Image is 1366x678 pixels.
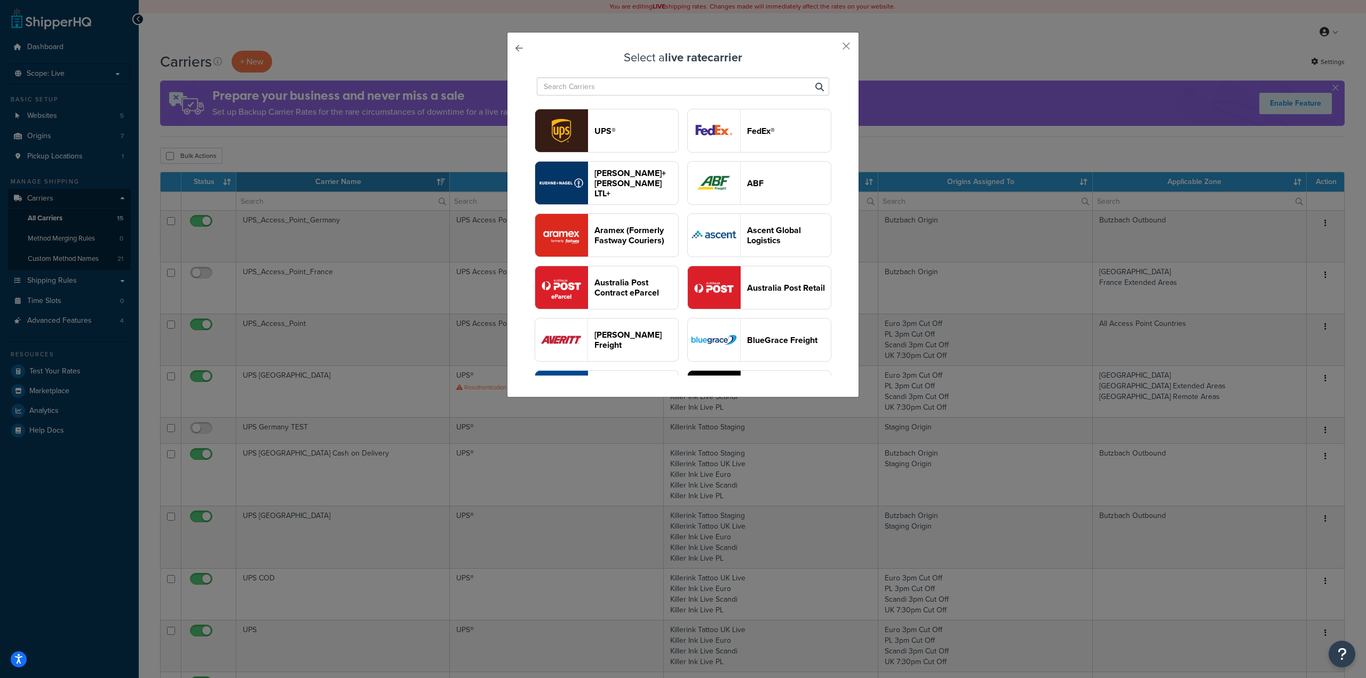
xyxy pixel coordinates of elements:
header: [PERSON_NAME]+[PERSON_NAME] LTL+ [594,168,678,198]
header: Australia Post Retail [747,283,831,293]
img: reTransFreight logo [535,162,587,204]
img: eParcel logo [535,266,587,309]
header: Aramex (Formerly Fastway Couriers) [594,225,678,245]
img: ups logo [535,109,587,152]
button: ups logoUPS® [535,109,679,153]
button: eParcel logoAustralia Post Contract eParcel [535,266,679,309]
button: fastwayv2 logoAramex (Formerly Fastway Couriers) [535,213,679,257]
img: fedEx logo [688,109,740,152]
strong: live rate carrier [665,49,742,66]
button: abfFreight logoABF [687,161,831,205]
img: canadaPost logo [535,371,587,413]
header: BlueGrace Freight [747,335,831,345]
button: ausPost logoAustralia Post Retail [687,266,831,309]
button: customCoFreight logo [687,370,831,414]
input: Search Carriers [537,77,829,95]
header: UPS® [594,126,678,136]
img: ausPost logo [688,266,740,309]
header: Ascent Global Logistics [747,225,831,245]
img: averittFreight logo [535,318,587,361]
button: canadaPost logo [535,370,679,414]
header: ABF [747,178,831,188]
header: [PERSON_NAME] Freight [594,330,678,350]
img: fastwayv2 logo [535,214,587,257]
header: Australia Post Contract eParcel [594,277,678,298]
button: reTransFreight logo[PERSON_NAME]+[PERSON_NAME] LTL+ [535,161,679,205]
button: bluegraceFreight logoBlueGrace Freight [687,318,831,362]
button: averittFreight logo[PERSON_NAME] Freight [535,318,679,362]
button: fedEx logoFedEx® [687,109,831,153]
img: abfFreight logo [688,162,740,204]
img: customCoFreight logo [688,371,740,413]
h3: Select a [534,51,832,64]
header: FedEx® [747,126,831,136]
img: bluegraceFreight logo [688,318,740,361]
img: onestopshippingFreight logo [688,214,740,257]
button: onestopshippingFreight logoAscent Global Logistics [687,213,831,257]
button: Open Resource Center [1329,641,1355,667]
